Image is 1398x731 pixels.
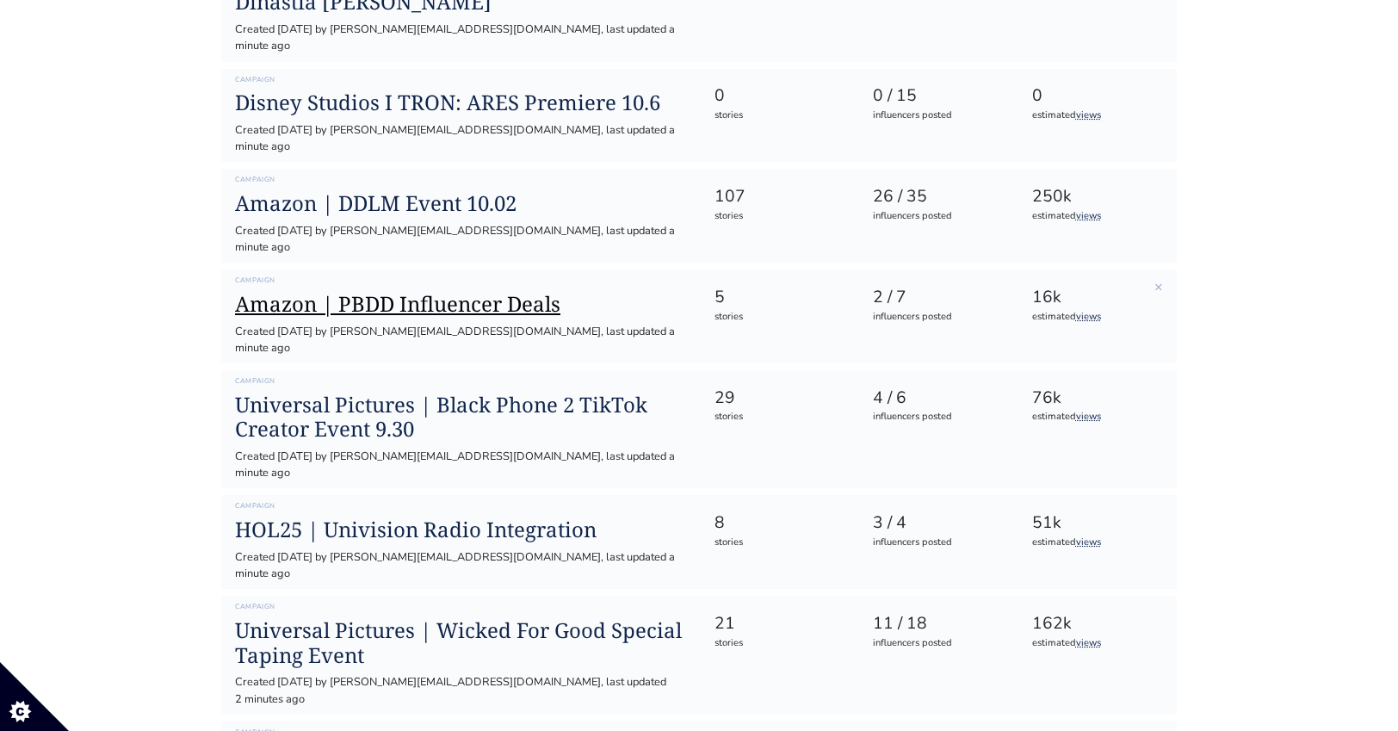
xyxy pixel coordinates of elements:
[873,285,1001,310] div: 2 / 7
[1076,108,1101,121] a: views
[235,90,686,115] a: Disney Studios I TRON: ARES Premiere 10.6
[235,76,686,84] h6: Campaign
[235,377,686,386] h6: Campaign
[714,511,843,536] div: 8
[1032,108,1160,123] div: estimated
[235,191,686,216] a: Amazon | DDLM Event 10.02
[714,310,843,325] div: stories
[235,122,686,155] div: Created [DATE] by [PERSON_NAME][EMAIL_ADDRESS][DOMAIN_NAME], last updated a minute ago
[1032,511,1160,536] div: 51k
[1032,386,1160,411] div: 76k
[235,22,686,54] div: Created [DATE] by [PERSON_NAME][EMAIL_ADDRESS][DOMAIN_NAME], last updated a minute ago
[235,674,686,707] div: Created [DATE] by [PERSON_NAME][EMAIL_ADDRESS][DOMAIN_NAME], last updated 2 minutes ago
[714,209,843,224] div: stories
[1076,310,1101,323] a: views
[235,276,686,285] h6: Campaign
[235,449,686,481] div: Created [DATE] by [PERSON_NAME][EMAIL_ADDRESS][DOMAIN_NAME], last updated a minute ago
[873,386,1001,411] div: 4 / 6
[714,410,843,424] div: stories
[714,636,843,651] div: stories
[714,285,843,310] div: 5
[1032,310,1160,325] div: estimated
[714,536,843,550] div: stories
[873,108,1001,123] div: influencers posted
[1076,636,1101,649] a: views
[235,292,686,317] a: Amazon | PBDD Influencer Deals
[1076,410,1101,423] a: views
[873,84,1001,108] div: 0 / 15
[235,618,686,668] a: Universal Pictures | Wicked For Good Special Taping Event
[873,184,1001,209] div: 26 / 35
[1076,209,1101,222] a: views
[873,511,1001,536] div: 3 / 4
[1154,277,1163,296] a: ×
[714,611,843,636] div: 21
[235,603,686,611] h6: Campaign
[235,176,686,184] h6: Campaign
[873,410,1001,424] div: influencers posted
[873,536,1001,550] div: influencers posted
[235,393,686,443] a: Universal Pictures | Black Phone 2 TikTok Creator Event 9.30
[873,611,1001,636] div: 11 / 18
[235,223,686,256] div: Created [DATE] by [PERSON_NAME][EMAIL_ADDRESS][DOMAIN_NAME], last updated a minute ago
[873,209,1001,224] div: influencers posted
[714,386,843,411] div: 29
[1032,410,1160,424] div: estimated
[235,549,686,582] div: Created [DATE] by [PERSON_NAME][EMAIL_ADDRESS][DOMAIN_NAME], last updated a minute ago
[1032,184,1160,209] div: 250k
[873,636,1001,651] div: influencers posted
[714,184,843,209] div: 107
[235,517,686,542] a: HOL25 | Univision Radio Integration
[1032,285,1160,310] div: 16k
[235,324,686,356] div: Created [DATE] by [PERSON_NAME][EMAIL_ADDRESS][DOMAIN_NAME], last updated a minute ago
[235,502,686,511] h6: Campaign
[1076,536,1101,548] a: views
[873,310,1001,325] div: influencers posted
[1032,209,1160,224] div: estimated
[1032,636,1160,651] div: estimated
[714,84,843,108] div: 0
[1032,611,1160,636] div: 162k
[714,108,843,123] div: stories
[1032,536,1160,550] div: estimated
[1032,84,1160,108] div: 0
